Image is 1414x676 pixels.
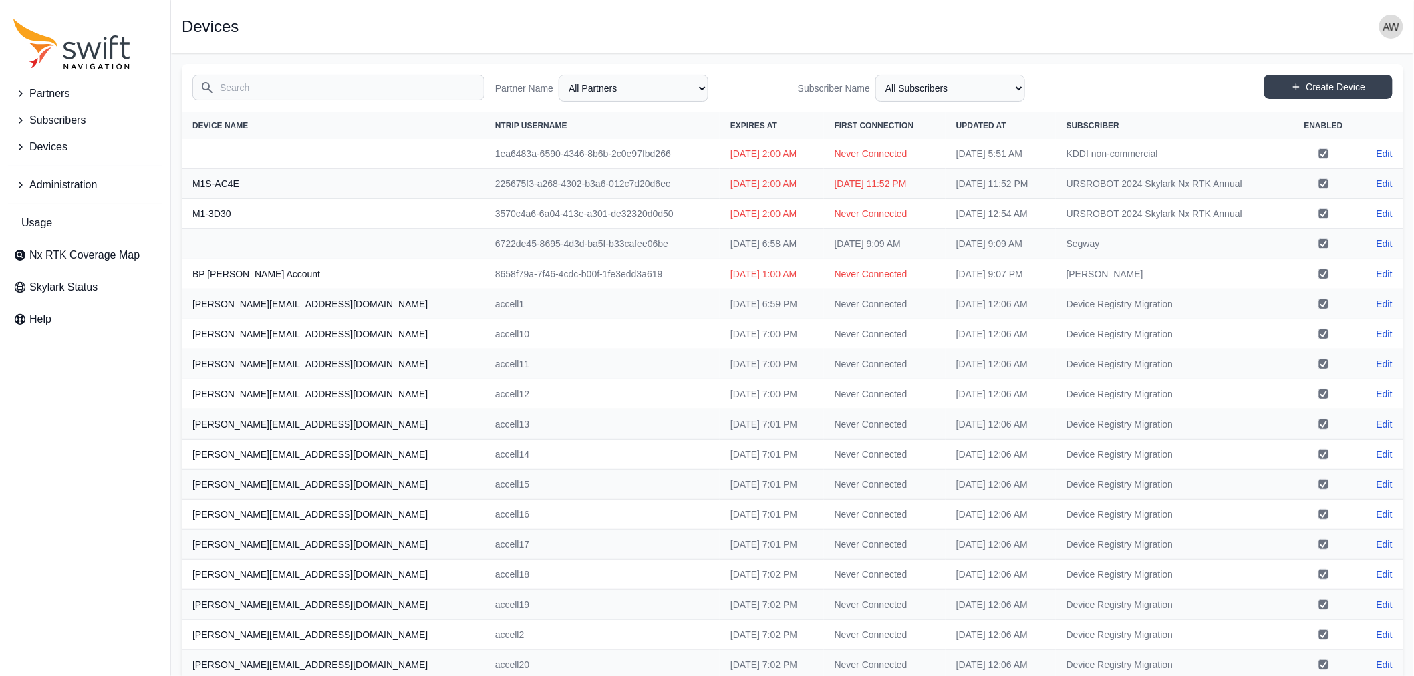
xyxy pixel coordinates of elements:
[1056,620,1288,650] td: Device Registry Migration
[182,319,484,349] th: [PERSON_NAME][EMAIL_ADDRESS][DOMAIN_NAME]
[1056,199,1288,229] td: URSROBOT 2024 Skylark Nx RTK Annual
[182,289,484,319] th: [PERSON_NAME][EMAIL_ADDRESS][DOMAIN_NAME]
[1377,327,1393,341] a: Edit
[824,379,946,409] td: Never Connected
[1377,297,1393,311] a: Edit
[484,349,720,379] td: accell11
[1056,590,1288,620] td: Device Registry Migration
[1056,409,1288,440] td: Device Registry Migration
[182,440,484,470] th: [PERSON_NAME][EMAIL_ADDRESS][DOMAIN_NAME]
[182,199,484,229] th: M1-3D30
[1377,508,1393,521] a: Edit
[182,409,484,440] th: [PERSON_NAME][EMAIL_ADDRESS][DOMAIN_NAME]
[1056,530,1288,560] td: Device Registry Migration
[720,590,824,620] td: [DATE] 7:02 PM
[946,349,1056,379] td: [DATE] 12:06 AM
[946,379,1056,409] td: [DATE] 12:06 AM
[484,199,720,229] td: 3570c4a6-6a04-413e-a301-de32320d0d50
[182,500,484,530] th: [PERSON_NAME][EMAIL_ADDRESS][DOMAIN_NAME]
[1056,112,1288,139] th: Subscriber
[484,560,720,590] td: accell18
[182,169,484,199] th: M1S-AC4E
[29,279,98,295] span: Skylark Status
[946,229,1056,259] td: [DATE] 9:09 AM
[824,199,946,229] td: Never Connected
[1264,75,1393,99] a: Create Device
[824,530,946,560] td: Never Connected
[484,530,720,560] td: accell17
[946,139,1056,169] td: [DATE] 5:51 AM
[946,169,1056,199] td: [DATE] 11:52 PM
[8,210,162,236] a: Usage
[484,440,720,470] td: accell14
[182,112,484,139] th: Device Name
[484,379,720,409] td: accell12
[484,409,720,440] td: accell13
[182,470,484,500] th: [PERSON_NAME][EMAIL_ADDRESS][DOMAIN_NAME]
[956,121,1006,130] span: Updated At
[720,470,824,500] td: [DATE] 7:01 PM
[1377,568,1393,581] a: Edit
[946,470,1056,500] td: [DATE] 12:06 AM
[182,19,239,35] h1: Devices
[1056,440,1288,470] td: Device Registry Migration
[720,289,824,319] td: [DATE] 6:59 PM
[1377,448,1393,461] a: Edit
[29,139,67,155] span: Devices
[824,229,946,259] td: [DATE] 9:09 AM
[1377,478,1393,491] a: Edit
[1377,417,1393,431] a: Edit
[720,319,824,349] td: [DATE] 7:00 PM
[824,349,946,379] td: Never Connected
[182,530,484,560] th: [PERSON_NAME][EMAIL_ADDRESS][DOMAIN_NAME]
[1377,237,1393,250] a: Edit
[824,560,946,590] td: Never Connected
[484,112,720,139] th: NTRIP Username
[192,75,484,100] input: Search
[720,440,824,470] td: [DATE] 7:01 PM
[946,440,1056,470] td: [DATE] 12:06 AM
[720,379,824,409] td: [DATE] 7:00 PM
[720,530,824,560] td: [DATE] 7:01 PM
[835,121,914,130] span: First Connection
[946,319,1056,349] td: [DATE] 12:06 AM
[946,259,1056,289] td: [DATE] 9:07 PM
[8,274,162,301] a: Skylark Status
[720,500,824,530] td: [DATE] 7:01 PM
[29,86,69,102] span: Partners
[1056,379,1288,409] td: Device Registry Migration
[946,199,1056,229] td: [DATE] 12:54 AM
[824,169,946,199] td: [DATE] 11:52 PM
[1056,259,1288,289] td: [PERSON_NAME]
[8,172,162,198] button: Administration
[29,247,140,263] span: Nx RTK Coverage Map
[875,75,1025,102] select: Subscriber
[484,259,720,289] td: 8658f79a-7f46-4cdc-b00f-1fe3edd3a619
[29,112,86,128] span: Subscribers
[182,259,484,289] th: BP [PERSON_NAME] Account
[824,259,946,289] td: Never Connected
[824,590,946,620] td: Never Connected
[484,590,720,620] td: accell19
[484,500,720,530] td: accell16
[559,75,708,102] select: Partner Name
[29,177,97,193] span: Administration
[182,349,484,379] th: [PERSON_NAME][EMAIL_ADDRESS][DOMAIN_NAME]
[824,470,946,500] td: Never Connected
[1056,470,1288,500] td: Device Registry Migration
[824,289,946,319] td: Never Connected
[1377,628,1393,641] a: Edit
[484,470,720,500] td: accell15
[182,590,484,620] th: [PERSON_NAME][EMAIL_ADDRESS][DOMAIN_NAME]
[1056,139,1288,169] td: KDDI non-commercial
[798,81,870,95] label: Subscriber Name
[8,80,162,107] button: Partners
[484,229,720,259] td: 6722de45-8695-4d3d-ba5f-b33cafee06be
[8,134,162,160] button: Devices
[946,590,1056,620] td: [DATE] 12:06 AM
[1377,267,1393,281] a: Edit
[1056,229,1288,259] td: Segway
[720,620,824,650] td: [DATE] 7:02 PM
[182,560,484,590] th: [PERSON_NAME][EMAIL_ADDRESS][DOMAIN_NAME]
[946,500,1056,530] td: [DATE] 12:06 AM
